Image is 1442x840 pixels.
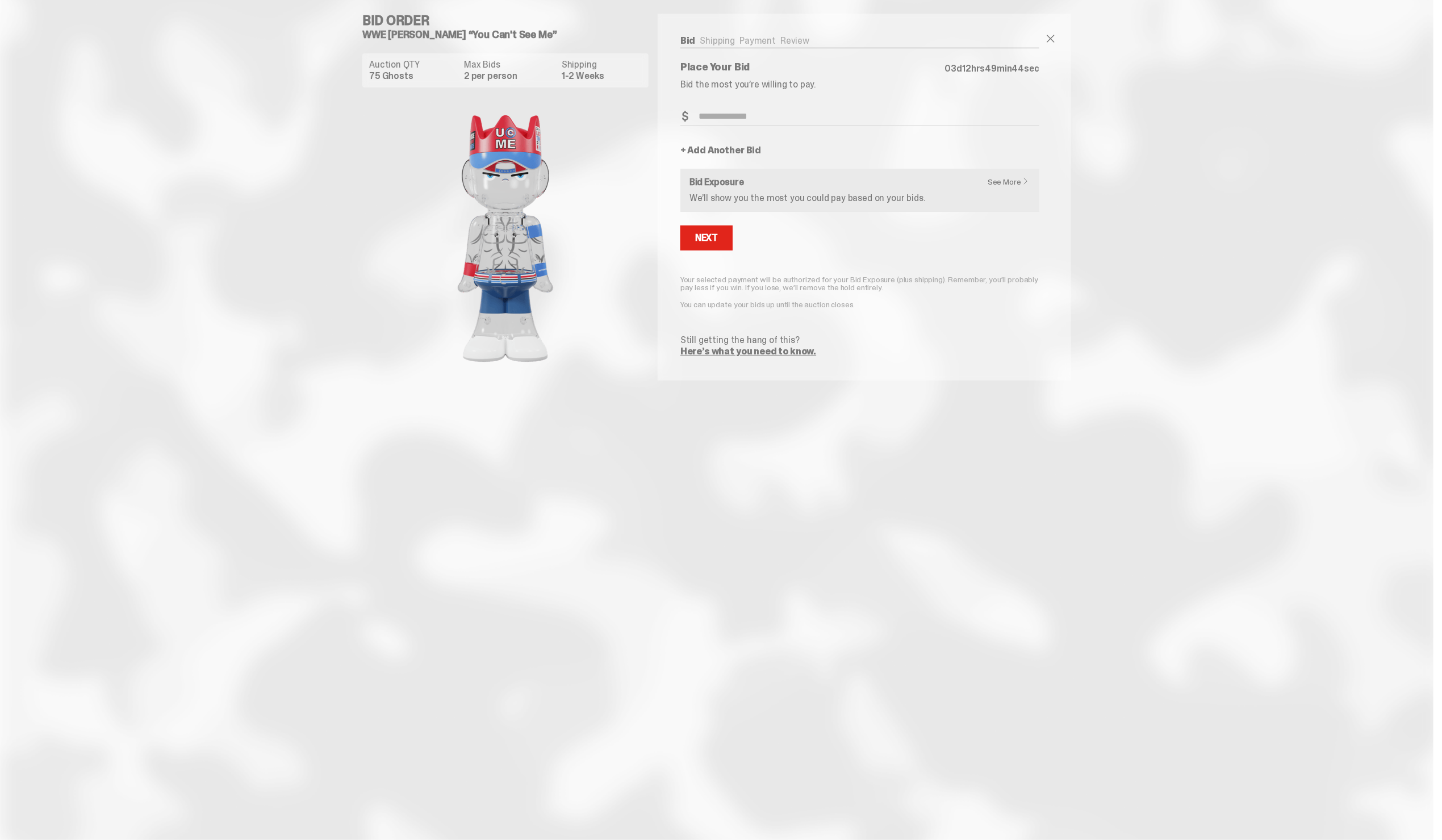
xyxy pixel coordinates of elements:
span: 49 [985,62,997,74]
dd: 2 per person [464,72,555,81]
p: We’ll show you the most you could pay based on your bids. [689,194,1030,203]
img: product image [392,97,619,381]
a: Here’s what you need to know. [680,345,816,357]
span: 44 [1012,62,1025,74]
p: Place Your Bid [680,62,945,72]
p: Bid the most you’re willing to pay. [680,80,1039,89]
h6: Bid Exposure [689,178,1030,187]
p: Your selected payment will be authorized for your Bid Exposure (plus shipping). Remember, you’ll ... [680,275,1039,291]
p: d hrs min sec [945,64,1039,73]
h5: WWE [PERSON_NAME] “You Can't See Me” [362,30,658,40]
a: See More [988,178,1035,186]
button: Next [680,225,733,250]
dt: Max Bids [464,60,555,69]
div: Next [695,233,718,243]
dd: 75 Ghosts [369,72,457,81]
a: + Add Another Bid [680,146,761,155]
span: 12 [962,62,971,74]
dt: Shipping [562,60,642,69]
p: Still getting the hang of this? [680,336,1039,345]
a: Bid [680,35,696,47]
span: $ [682,111,688,122]
h4: Bid Order [362,14,658,27]
span: 03 [945,62,957,74]
p: You can update your bids up until the auction closes. [680,300,1039,308]
dt: Auction QTY [369,60,457,69]
dd: 1-2 Weeks [562,72,642,81]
